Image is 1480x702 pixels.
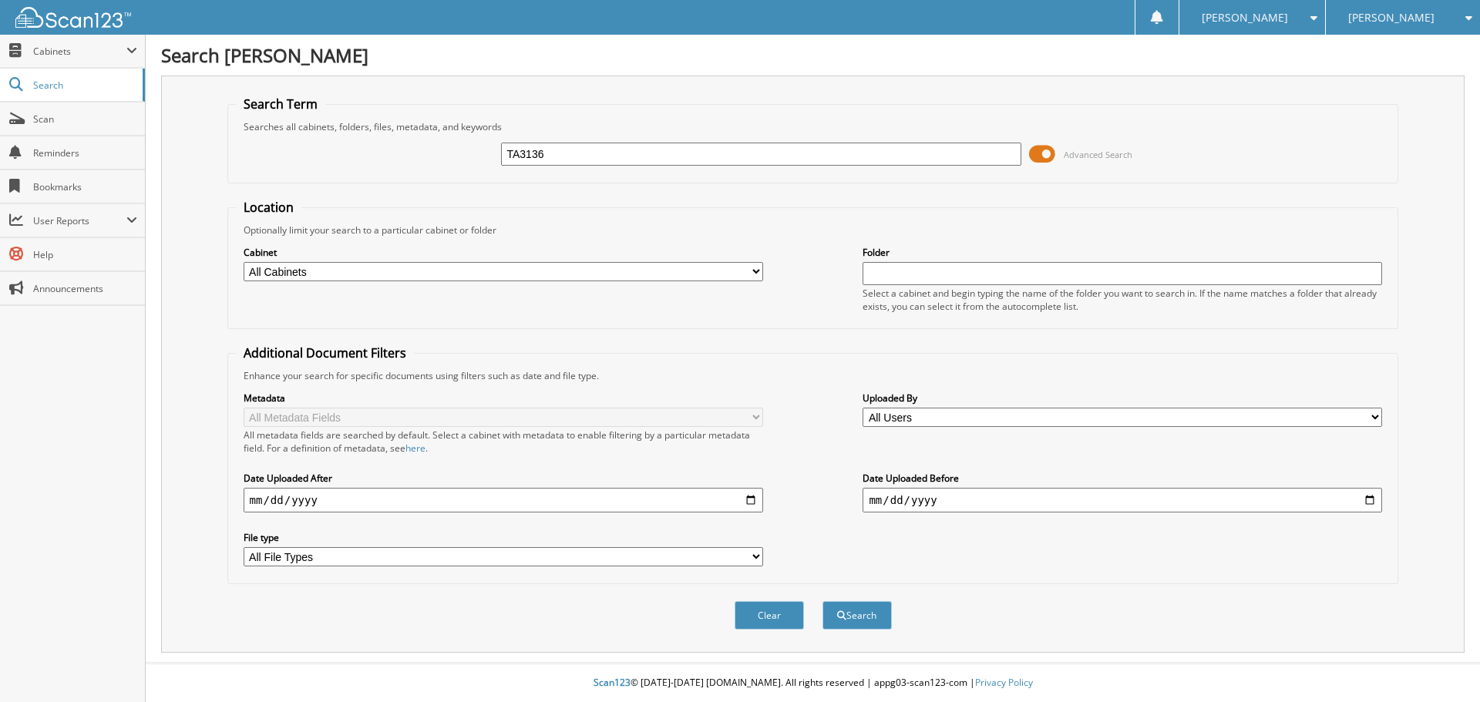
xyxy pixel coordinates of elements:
label: Metadata [244,391,763,405]
a: Privacy Policy [975,676,1033,689]
label: Folder [863,246,1382,259]
legend: Location [236,199,301,216]
label: Cabinet [244,246,763,259]
input: end [863,488,1382,512]
span: Reminders [33,146,137,160]
span: Announcements [33,282,137,295]
span: [PERSON_NAME] [1202,13,1288,22]
span: [PERSON_NAME] [1348,13,1435,22]
span: Help [33,248,137,261]
button: Search [822,601,892,630]
iframe: Chat Widget [1403,628,1480,702]
div: Searches all cabinets, folders, files, metadata, and keywords [236,120,1391,133]
span: User Reports [33,214,126,227]
div: Optionally limit your search to a particular cabinet or folder [236,223,1391,237]
a: here [405,442,425,455]
legend: Search Term [236,96,325,113]
span: Scan [33,113,137,126]
legend: Additional Document Filters [236,344,414,361]
label: File type [244,531,763,544]
span: Advanced Search [1064,149,1132,160]
label: Date Uploaded Before [863,472,1382,485]
label: Uploaded By [863,391,1382,405]
div: © [DATE]-[DATE] [DOMAIN_NAME]. All rights reserved | appg03-scan123-com | [146,664,1480,702]
span: Cabinets [33,45,126,58]
span: Search [33,79,135,92]
input: start [244,488,763,512]
h1: Search [PERSON_NAME] [161,42,1465,68]
button: Clear [735,601,804,630]
div: All metadata fields are searched by default. Select a cabinet with metadata to enable filtering b... [244,428,763,455]
span: Scan123 [594,676,631,689]
span: Bookmarks [33,180,137,193]
div: Select a cabinet and begin typing the name of the folder you want to search in. If the name match... [863,287,1382,313]
img: scan123-logo-white.svg [15,7,131,28]
label: Date Uploaded After [244,472,763,485]
div: Enhance your search for specific documents using filters such as date and file type. [236,369,1391,382]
